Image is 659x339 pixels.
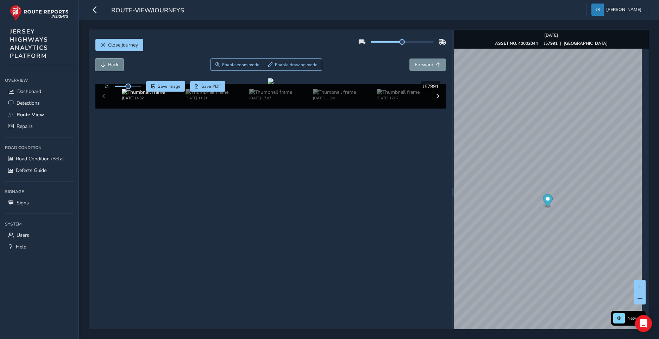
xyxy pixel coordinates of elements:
[201,84,221,89] span: Save PDF
[544,32,558,38] strong: [DATE]
[313,95,356,101] div: [DATE] 11:24
[591,4,604,16] img: diamond-layout
[264,58,322,71] button: Draw
[5,75,74,86] div: Overview
[5,142,74,153] div: Road Condition
[249,95,292,101] div: [DATE] 17:07
[95,39,143,51] button: Close journey
[17,232,29,239] span: Users
[10,27,48,60] span: JERSEY HIGHWAYS ANALYTICS PLATFORM
[423,83,439,90] span: J57991
[190,81,226,92] button: PDF
[5,229,74,241] a: Users
[16,167,46,174] span: Defects Guide
[606,4,641,16] span: [PERSON_NAME]
[495,41,608,46] div: | |
[5,153,74,165] a: Road Condition (Beta)
[377,95,420,101] div: [DATE] 12:07
[591,4,644,16] button: [PERSON_NAME]
[108,61,118,68] span: Back
[16,244,26,250] span: Help
[158,84,181,89] span: Save image
[108,42,138,48] span: Close journey
[222,62,259,68] span: Enable zoom mode
[111,6,184,16] span: route-view/journeys
[186,89,228,95] img: Thumbnail frame
[5,241,74,253] a: Help
[377,89,420,95] img: Thumbnail frame
[95,58,124,71] button: Back
[627,315,644,321] span: Network
[5,121,74,132] a: Repairs
[543,194,552,209] div: Map marker
[544,41,558,46] strong: J57991
[17,88,41,95] span: Dashboard
[122,89,165,95] img: Thumbnail frame
[5,165,74,176] a: Defects Guide
[5,186,74,197] div: Signage
[5,97,74,109] a: Detections
[409,58,446,71] button: Forward
[313,89,356,95] img: Thumbnail frame
[564,41,608,46] strong: [GEOGRAPHIC_DATA]
[5,109,74,121] a: Route View
[10,5,69,21] img: rr logo
[17,123,33,130] span: Repairs
[122,95,165,101] div: [DATE] 14:32
[17,199,29,206] span: Signs
[17,100,40,106] span: Detections
[16,155,64,162] span: Road Condition (Beta)
[186,95,228,101] div: [DATE] 11:21
[275,62,318,68] span: Enable drawing mode
[495,41,538,46] strong: ASSET NO. 40002044
[146,81,185,92] button: Save
[249,89,292,95] img: Thumbnail frame
[5,86,74,97] a: Dashboard
[17,111,44,118] span: Route View
[415,61,433,68] span: Forward
[635,315,652,332] div: Open Intercom Messenger
[5,197,74,209] a: Signs
[211,58,264,71] button: Zoom
[5,219,74,229] div: System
